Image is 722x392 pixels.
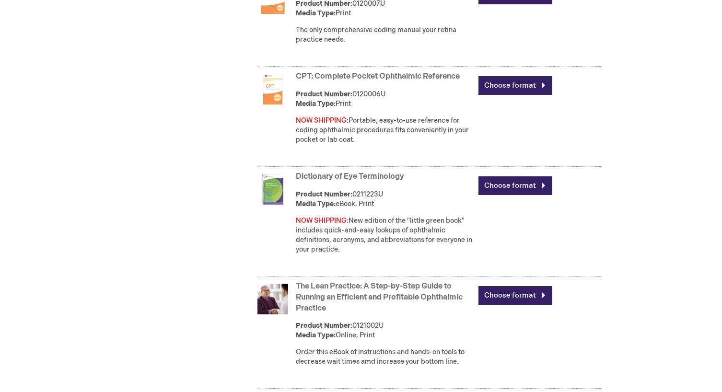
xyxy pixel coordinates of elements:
div: 0211223U eBook, Print [296,190,474,209]
strong: Media Type: [296,100,336,108]
p: The only comprehensive coding manual your retina practice needs. [296,25,474,45]
div: Order this eBook of instructions and hands-on tools to decrease wait times amd increase your bott... [296,347,474,367]
strong: Product Number: [296,322,352,330]
font: NOW SHIPPING: [296,116,349,125]
strong: Product Number: [296,190,352,198]
a: CPT: Complete Pocket Ophthalmic Reference [296,72,460,81]
a: Choose format [478,286,552,305]
strong: Media Type: [296,200,336,208]
img: Dictionary of Eye Terminology [257,174,288,205]
a: Dictionary of Eye Terminology [296,172,404,181]
div: New edition of the "little green book" includes quick-and-easy lookups of ophthalmic definitions,... [296,216,474,254]
div: Portable, easy-to-use reference for coding ophthalmic procedures fits conveniently in your pocket... [296,116,474,145]
a: Choose format [478,76,552,95]
strong: Media Type: [296,331,336,339]
img: CPT: Complete Pocket Ophthalmic Reference [257,74,288,104]
img: The Lean Practice: A Step-by-Step Guide to Running an Efficient and Profitable Ophthalmic Practice [257,284,288,314]
strong: Product Number: [296,90,352,98]
a: The Lean Practice: A Step-by-Step Guide to Running an Efficient and Profitable Ophthalmic Practice [296,282,463,313]
strong: Media Type: [296,9,336,17]
font: NOW SHIPPING: [296,217,349,225]
div: 0121002U Online, Print [296,321,474,340]
div: 0120006U Print [296,90,474,109]
a: Choose format [478,176,552,195]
